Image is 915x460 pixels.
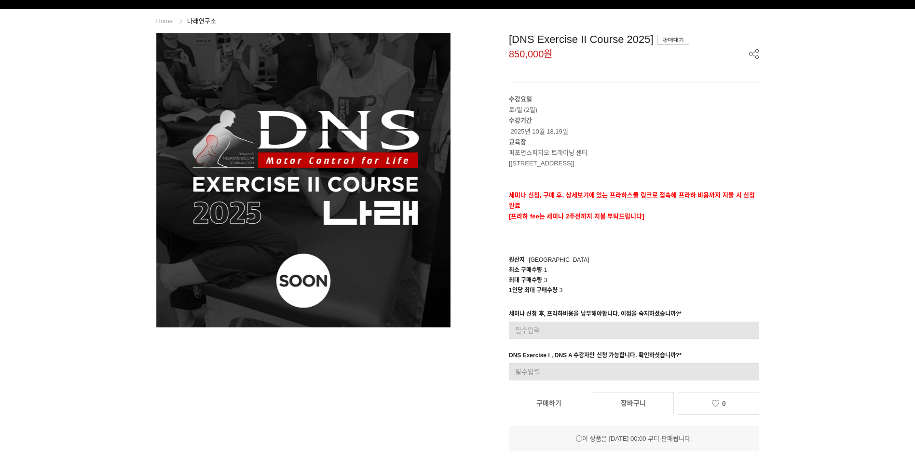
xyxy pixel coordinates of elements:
div: 판매대기 [657,35,689,45]
a: Home [156,17,173,25]
p: 퍼포먼스피지오 트레이닝 센터 [509,148,759,158]
strong: 수강기간 [509,117,532,124]
span: 최소 구매수량 [509,267,542,273]
span: 1 [544,267,547,273]
strong: 세미나 신청, 구매 후, 상세보기에 있는 프라하스쿨 링크로 접속해 프라하 비용까지 지불 시 신청완료 [509,191,755,209]
p: 2025년 10월 18,19일 [509,115,759,136]
strong: 수강요일 [509,95,532,103]
strong: 교육장 [509,138,526,146]
p: [[STREET_ADDRESS]] [509,158,759,169]
span: 최대 구매수량 [509,277,542,284]
a: 0 [678,392,759,415]
a: 나래연구소 [187,17,216,25]
input: 필수입력 [509,363,759,380]
input: 필수입력 [509,322,759,339]
span: 1인당 최대 구매수량 [509,287,558,294]
div: [DNS Exercise II Course 2025] [509,33,759,46]
span: 3 [544,277,547,284]
p: 토/일 (2일) [509,94,759,115]
a: 구매하기 [509,392,589,414]
div: 세미나 신청 후, 프라하비용을 납부해야합니다. 이점을 숙지하셨습니까? [509,309,682,322]
span: 3 [560,287,563,294]
a: 장바구니 [593,392,674,414]
span: [프라하 fee는 세미나 2주전까지 지불 부탁드립니다] [509,213,644,220]
span: [GEOGRAPHIC_DATA] [529,257,589,263]
span: 850,000원 [509,49,552,59]
span: 원산지 [509,257,525,263]
span: 0 [722,400,726,407]
div: DNS Exercise I , DNS A 수강자만 신청 가능합니다. 확인하셧습니까? [509,351,682,363]
div: 이 상품은 [DATE] 00:00 부터 판매됩니다. [509,433,759,444]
